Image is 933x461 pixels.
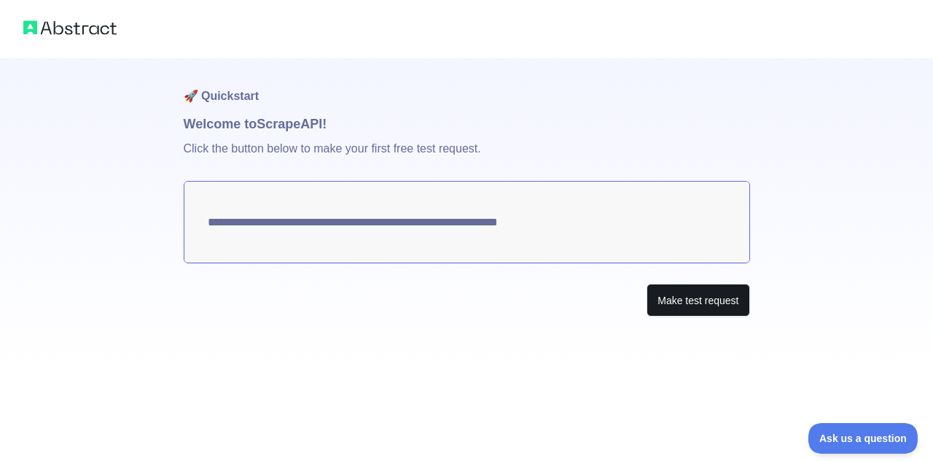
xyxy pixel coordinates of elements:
p: Click the button below to make your first free test request. [184,134,750,181]
img: Abstract logo [23,18,117,38]
h1: Welcome to Scrape API! [184,114,750,134]
h1: 🚀 Quickstart [184,58,750,114]
iframe: Toggle Customer Support [808,423,918,454]
button: Make test request [647,284,749,317]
